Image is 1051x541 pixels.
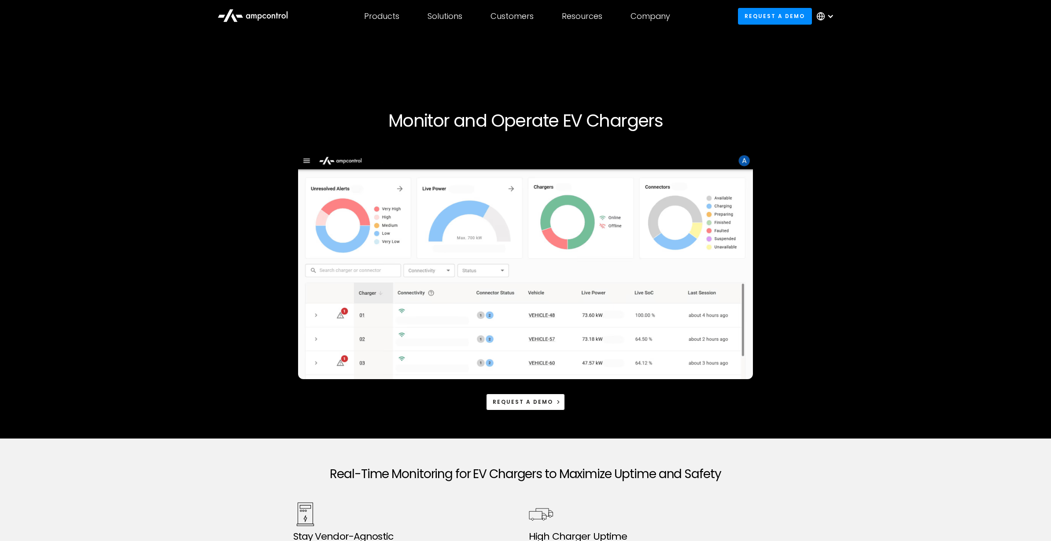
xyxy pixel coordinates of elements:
h1: Monitor and Operate EV Chargers [258,110,793,131]
a: Request a demo [738,8,812,24]
a: Request a demo [486,394,565,410]
h2: Real-Time Monitoring for EV Chargers to Maximize Uptime and Safety [293,467,758,482]
div: Products [364,11,399,21]
div: Company [631,11,670,21]
div: Customers [490,11,534,21]
img: Ampcontrol Open Charge Point Protocol OCPP Server for EV Fleet Charging [298,152,753,379]
div: Solutions [428,11,462,21]
div: Resources [562,11,602,21]
div: Request a demo [493,398,553,406]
